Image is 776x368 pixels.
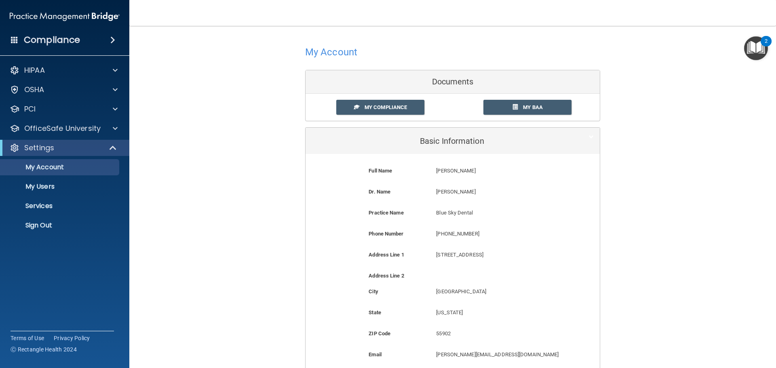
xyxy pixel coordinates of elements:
div: Documents [306,70,600,94]
a: HIPAA [10,65,118,75]
b: ZIP Code [369,330,390,336]
b: Address Line 2 [369,273,404,279]
p: My Account [5,163,116,171]
b: Practice Name [369,210,403,216]
a: OfficeSafe University [10,124,118,133]
img: PMB logo [10,8,120,25]
span: My Compliance [365,104,407,110]
button: Open Resource Center, 2 new notifications [744,36,768,60]
a: Terms of Use [11,334,44,342]
b: Email [369,351,382,357]
a: Basic Information [312,132,594,150]
p: Blue Sky Dental [436,208,559,218]
b: Dr. Name [369,189,390,195]
p: HIPAA [24,65,45,75]
p: PCI [24,104,36,114]
a: Settings [10,143,117,153]
p: OSHA [24,85,44,95]
a: OSHA [10,85,118,95]
p: 55902 [436,329,559,339]
span: Ⓒ Rectangle Health 2024 [11,345,77,353]
p: [PERSON_NAME][EMAIL_ADDRESS][DOMAIN_NAME] [436,350,559,360]
p: [PHONE_NUMBER] [436,229,559,239]
p: [PERSON_NAME] [436,187,559,197]
p: [STREET_ADDRESS] [436,250,559,260]
h5: Basic Information [312,137,569,145]
span: My BAA [523,104,543,110]
b: Phone Number [369,231,403,237]
p: Settings [24,143,54,153]
p: [PERSON_NAME] [436,166,559,176]
p: My Users [5,183,116,191]
b: Full Name [369,168,392,174]
p: Sign Out [5,221,116,229]
p: [US_STATE] [436,308,559,318]
p: Services [5,202,116,210]
div: 2 [765,41,768,52]
p: [GEOGRAPHIC_DATA] [436,287,559,297]
p: OfficeSafe University [24,124,101,133]
a: Privacy Policy [54,334,90,342]
b: Address Line 1 [369,252,404,258]
iframe: Drift Widget Chat Controller [636,311,766,343]
b: State [369,309,381,315]
h4: Compliance [24,34,80,46]
h4: My Account [305,47,357,57]
a: PCI [10,104,118,114]
b: City [369,288,378,294]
